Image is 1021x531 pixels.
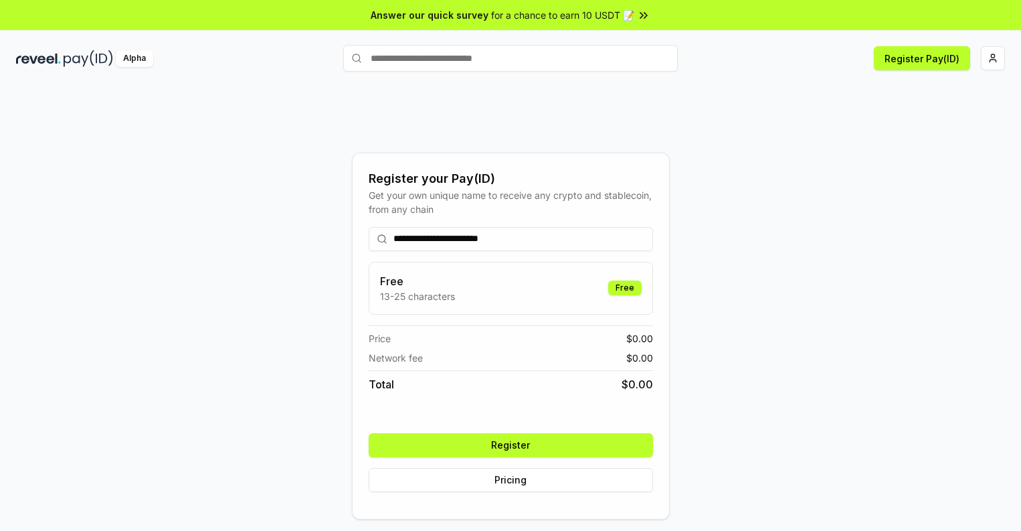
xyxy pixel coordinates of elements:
[608,281,642,295] div: Free
[369,433,653,457] button: Register
[622,376,653,392] span: $ 0.00
[380,273,455,289] h3: Free
[369,468,653,492] button: Pricing
[16,50,61,67] img: reveel_dark
[874,46,970,70] button: Register Pay(ID)
[626,351,653,365] span: $ 0.00
[116,50,153,67] div: Alpha
[369,376,394,392] span: Total
[369,331,391,346] span: Price
[369,169,653,188] div: Register your Pay(ID)
[380,289,455,303] p: 13-25 characters
[626,331,653,346] span: $ 0.00
[369,188,653,216] div: Get your own unique name to receive any crypto and stablecoin, from any chain
[64,50,113,67] img: pay_id
[491,8,634,22] span: for a chance to earn 10 USDT 📝
[371,8,488,22] span: Answer our quick survey
[369,351,423,365] span: Network fee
